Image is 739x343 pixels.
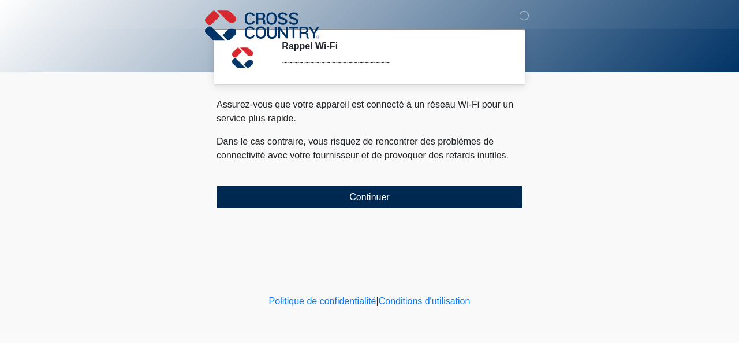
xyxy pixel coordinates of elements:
[217,186,522,208] button: Continuer
[217,137,506,160] font: Dans le cas contraire, vous risquez de rencontrer des problèmes de connectivité avec votre fourni...
[506,150,509,160] font: .
[225,40,260,75] img: Agent Avatar
[217,99,513,123] font: Assurez-vous que votre appareil est connecté à un réseau Wi-Fi pour un service plus rapide.
[376,296,379,306] font: |
[269,296,376,306] a: Politique de confidentialité
[349,192,389,202] font: Continuer
[282,58,390,68] font: ~~~~~~~~~~~~~~~~~~~~
[205,9,319,42] img: Logo de cross-country
[379,296,471,306] a: Conditions d'utilisation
